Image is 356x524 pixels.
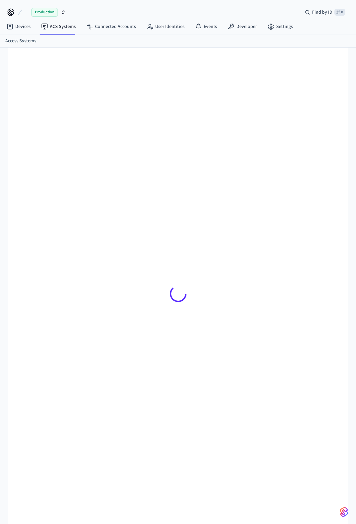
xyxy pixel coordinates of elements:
a: Events [190,21,222,33]
a: Connected Accounts [81,21,141,33]
a: Devices [1,21,36,33]
a: Access Systems [5,38,36,45]
span: Find by ID [312,9,332,16]
a: ACS Systems [36,21,81,33]
div: Find by ID⌘ K [299,6,351,18]
a: Settings [262,21,298,33]
img: SeamLogoGradient.69752ec5.svg [340,507,348,517]
span: ⌘ K [334,9,345,16]
a: Developer [222,21,262,33]
a: User Identities [141,21,190,33]
span: Production [31,8,58,17]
